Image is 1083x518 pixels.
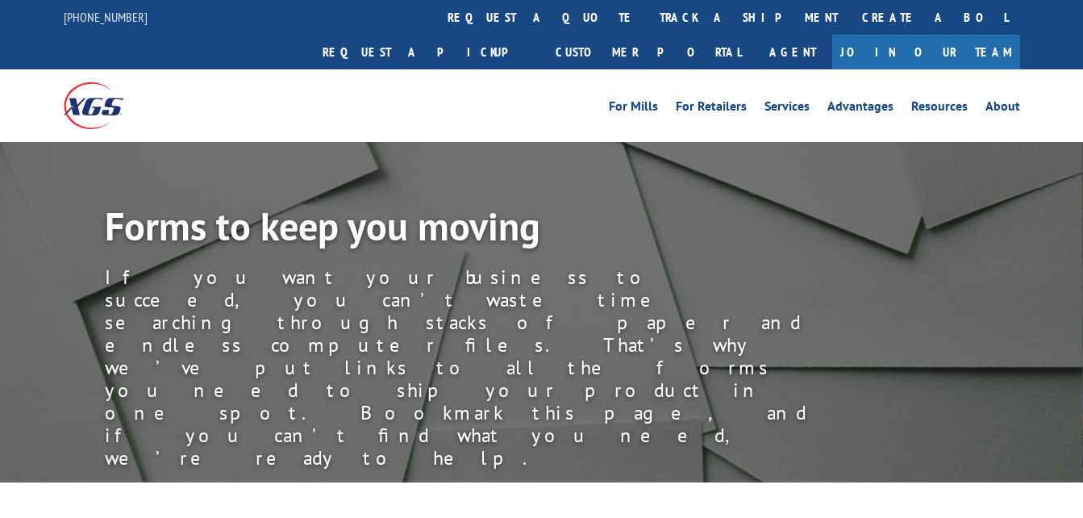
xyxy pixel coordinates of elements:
a: Agent [753,35,832,69]
a: For Mills [609,100,658,118]
a: Services [764,100,810,118]
a: Request a pickup [310,35,544,69]
a: Customer Portal [544,35,753,69]
a: For Retailers [676,100,747,118]
div: If you want your business to succeed, you can’t waste time searching through stacks of paper and ... [105,266,831,470]
a: Join Our Team [832,35,1020,69]
h1: Forms to keep you moving [105,207,831,253]
a: [PHONE_NUMBER] [64,9,148,25]
a: Advantages [827,100,893,118]
a: About [985,100,1020,118]
a: Resources [911,100,968,118]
